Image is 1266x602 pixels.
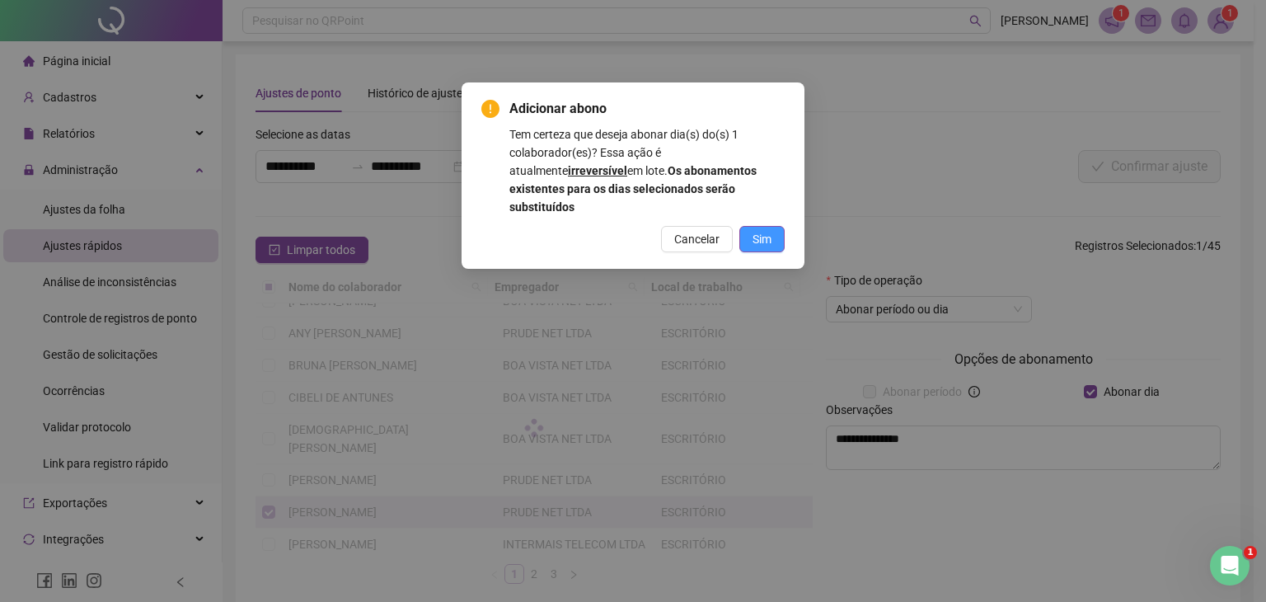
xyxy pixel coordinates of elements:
span: 1 [1244,546,1257,559]
span: exclamation-circle [481,100,499,118]
span: Cancelar [674,230,720,248]
button: Sim [739,226,785,252]
iframe: Intercom live chat [1210,546,1250,586]
b: Os abonamentos existentes para os dias selecionados serão substituídos [509,164,757,214]
div: Tem certeza que deseja abonar dia(s) do(s) 1 colaborador(es)? Essa ação é atualmente em lote. [509,125,785,216]
b: irreversível [568,164,627,177]
span: Adicionar abono [509,99,785,119]
span: Sim [753,230,771,248]
button: Cancelar [661,226,733,252]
